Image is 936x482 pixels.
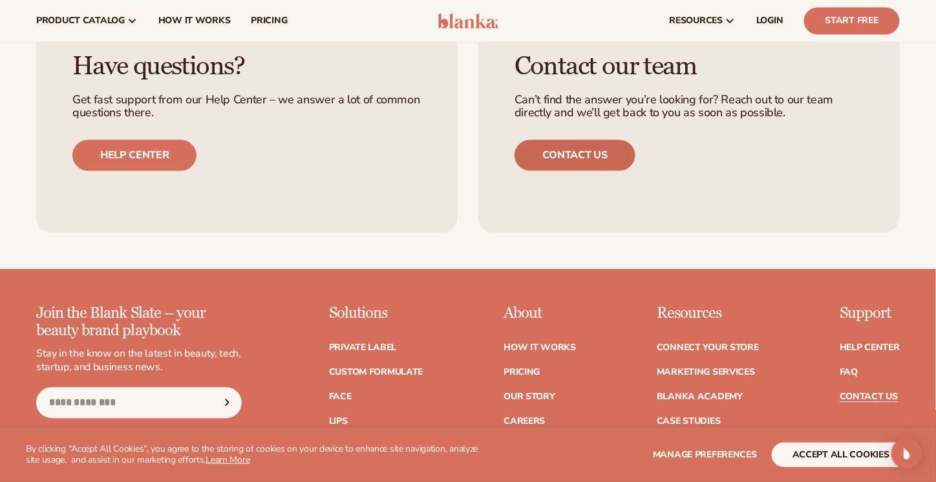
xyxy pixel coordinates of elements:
[657,343,759,352] a: Connect your store
[891,438,922,469] div: Open Intercom Messenger
[26,444,491,466] p: By clicking "Accept All Cookies", you agree to the storing of cookies on your device to enhance s...
[36,347,242,374] p: Stay in the know on the latest in beauty, tech, startup, and business news.
[840,368,858,377] a: FAQ
[756,16,783,26] span: LOGIN
[36,305,242,339] p: Join the Blank Slate – your beauty brand playbook
[438,13,499,28] img: logo
[329,392,352,401] a: Face
[515,140,635,171] a: Contact us
[804,7,900,34] a: Start Free
[504,417,545,426] a: Careers
[329,343,396,352] a: Private label
[657,417,721,426] a: Case Studies
[329,417,348,426] a: Lips
[670,16,723,26] span: resources
[504,392,555,401] a: Our Story
[657,368,755,377] a: Marketing services
[653,443,757,467] button: Manage preferences
[213,387,241,418] button: Subscribe
[657,305,759,322] p: Resources
[840,305,900,322] p: Support
[515,52,864,81] h3: Contact our team
[657,392,743,401] a: Blanka Academy
[36,16,125,26] span: product catalog
[158,16,231,26] span: How It Works
[504,343,576,352] a: How It Works
[72,140,197,171] a: Help center
[840,392,898,401] a: Contact Us
[329,305,423,322] p: Solutions
[515,94,864,120] p: Can’t find the answer you’re looking for? Reach out to our team directly and we’ll get back to yo...
[329,368,423,377] a: Custom formulate
[206,454,250,466] a: Learn More
[772,443,910,467] button: accept all cookies
[840,343,900,352] a: Help Center
[504,368,540,377] a: Pricing
[72,94,421,120] p: Get fast support from our Help Center – we answer a lot of common questions there.
[653,448,757,461] span: Manage preferences
[251,16,287,26] span: pricing
[72,52,421,81] h3: Have questions?
[504,305,576,322] p: About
